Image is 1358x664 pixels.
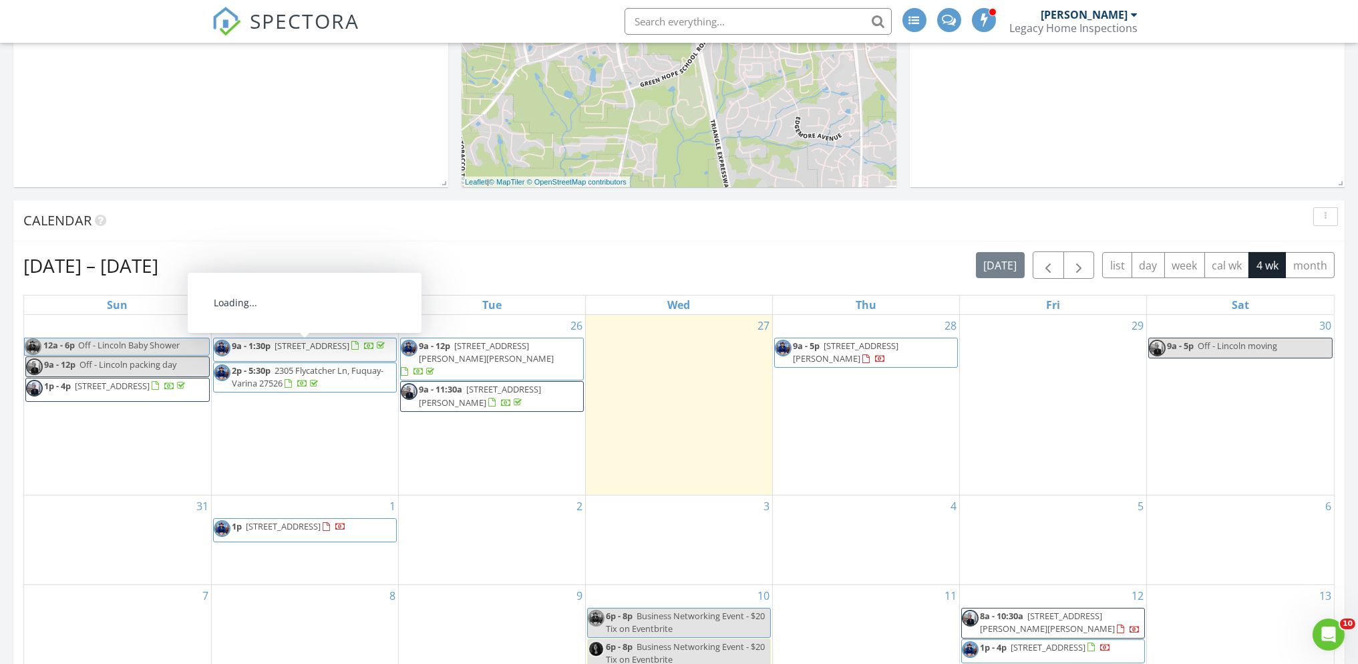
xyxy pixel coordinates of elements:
[1313,619,1345,651] iframe: Intercom live chat
[104,296,130,314] a: Sunday
[246,520,321,532] span: [STREET_ADDRESS]
[462,177,630,188] div: |
[211,495,398,585] td: Go to September 1, 2025
[401,383,417,400] img: ben_2.0.jpg
[275,340,349,352] span: [STREET_ADDRESS]
[1043,296,1063,314] a: Friday
[232,364,271,376] span: 2p - 5:30p
[232,364,383,389] a: 2p - 5:30p 2305 Flycatcher Ln, Fuquay-Varina 27526
[1340,619,1355,629] span: 10
[398,315,585,495] td: Go to August 26, 2025
[961,639,1145,663] a: 1p - 4p [STREET_ADDRESS]
[1248,252,1286,278] button: 4 wk
[773,495,960,585] td: Go to September 4, 2025
[1147,315,1334,495] td: Go to August 30, 2025
[1164,252,1205,278] button: week
[980,610,1115,635] span: [STREET_ADDRESS][PERSON_NAME][PERSON_NAME]
[1102,252,1132,278] button: list
[232,520,346,532] a: 1p [STREET_ADDRESS]
[1011,641,1085,653] span: [STREET_ADDRESS]
[214,340,230,356] img: jv30.jpg
[419,383,541,408] a: 9a - 11:30a [STREET_ADDRESS][PERSON_NAME]
[1229,296,1252,314] a: Saturday
[1147,495,1334,585] td: Go to September 6, 2025
[980,610,1140,635] a: 8a - 10:30a [STREET_ADDRESS][PERSON_NAME][PERSON_NAME]
[44,380,188,392] a: 1p - 4p [STREET_ADDRESS]
[250,7,360,35] span: SPECTORA
[25,338,41,355] img: jv30.jpg
[23,211,92,229] span: Calendar
[232,520,242,532] span: 1p
[527,178,627,186] a: © OpenStreetMap contributors
[400,338,584,381] a: 9a - 12p [STREET_ADDRESS][PERSON_NAME][PERSON_NAME]
[1041,8,1128,21] div: [PERSON_NAME]
[755,315,772,336] a: Go to August 27, 2025
[79,358,176,370] span: Off - Lincoln packing day
[78,339,180,351] span: Off - Lincoln Baby Shower
[961,608,1145,638] a: 8a - 10:30a [STREET_ADDRESS][PERSON_NAME][PERSON_NAME]
[574,495,585,517] a: Go to September 2, 2025
[387,495,398,517] a: Go to September 1, 2025
[419,340,554,364] span: [STREET_ADDRESS][PERSON_NAME][PERSON_NAME]
[606,610,633,622] span: 6p - 8p
[26,358,43,375] img: ben_2.0.jpg
[43,338,75,355] span: 12a - 6p
[773,315,960,495] td: Go to August 28, 2025
[942,585,959,606] a: Go to September 11, 2025
[213,518,397,542] a: 1p [STREET_ADDRESS]
[200,585,211,606] a: Go to September 7, 2025
[212,18,360,46] a: SPECTORA
[606,641,633,653] span: 6p - 8p
[588,610,605,627] img: jv30.jpg
[606,610,765,635] span: Business Networking Event - $20 Tix on Eventbrite
[1132,252,1165,278] button: day
[24,315,211,495] td: Go to August 24, 2025
[232,364,383,389] span: 2305 Flycatcher Ln, Fuquay-Varina 27526
[585,495,772,585] td: Go to September 3, 2025
[775,340,792,356] img: jv30.jpg
[585,315,772,495] td: Go to August 27, 2025
[1033,251,1064,279] button: Previous
[232,340,387,352] a: 9a - 1:30p [STREET_ADDRESS]
[568,315,585,336] a: Go to August 26, 2025
[1063,251,1095,279] button: Next
[381,315,398,336] a: Go to August 25, 2025
[1129,315,1146,336] a: Go to August 29, 2025
[1317,315,1334,336] a: Go to August 30, 2025
[232,340,271,352] span: 9a - 1:30p
[212,7,241,36] img: The Best Home Inspection Software - Spectora
[980,641,1111,653] a: 1p - 4p [STREET_ADDRESS]
[1323,495,1334,517] a: Go to September 6, 2025
[290,296,319,314] a: Monday
[853,296,879,314] a: Thursday
[75,380,150,392] span: [STREET_ADDRESS]
[942,315,959,336] a: Go to August 28, 2025
[1149,340,1166,356] img: ben_2.0.jpg
[625,8,892,35] input: Search everything...
[194,495,211,517] a: Go to August 31, 2025
[1204,252,1250,278] button: cal wk
[401,340,417,356] img: jv30.jpg
[401,340,554,377] a: 9a - 12p [STREET_ADDRESS][PERSON_NAME][PERSON_NAME]
[774,338,958,368] a: 9a - 5p [STREET_ADDRESS][PERSON_NAME]
[419,340,450,352] span: 9a - 12p
[211,315,398,495] td: Go to August 25, 2025
[44,358,75,370] span: 9a - 12p
[214,364,230,381] img: jv30.jpg
[419,383,541,408] span: [STREET_ADDRESS][PERSON_NAME]
[588,641,605,657] img: img_87192.jpg
[24,495,211,585] td: Go to August 31, 2025
[213,362,397,393] a: 2p - 5:30p 2305 Flycatcher Ln, Fuquay-Varina 27526
[194,315,211,336] a: Go to August 24, 2025
[387,585,398,606] a: Go to September 8, 2025
[761,495,772,517] a: Go to September 3, 2025
[793,340,898,364] span: [STREET_ADDRESS][PERSON_NAME]
[398,495,585,585] td: Go to September 2, 2025
[980,641,1007,653] span: 1p - 4p
[665,296,693,314] a: Wednesday
[793,340,820,352] span: 9a - 5p
[948,495,959,517] a: Go to September 4, 2025
[962,610,979,627] img: ben_2.0.jpg
[960,495,1147,585] td: Go to September 5, 2025
[400,381,584,411] a: 9a - 11:30a [STREET_ADDRESS][PERSON_NAME]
